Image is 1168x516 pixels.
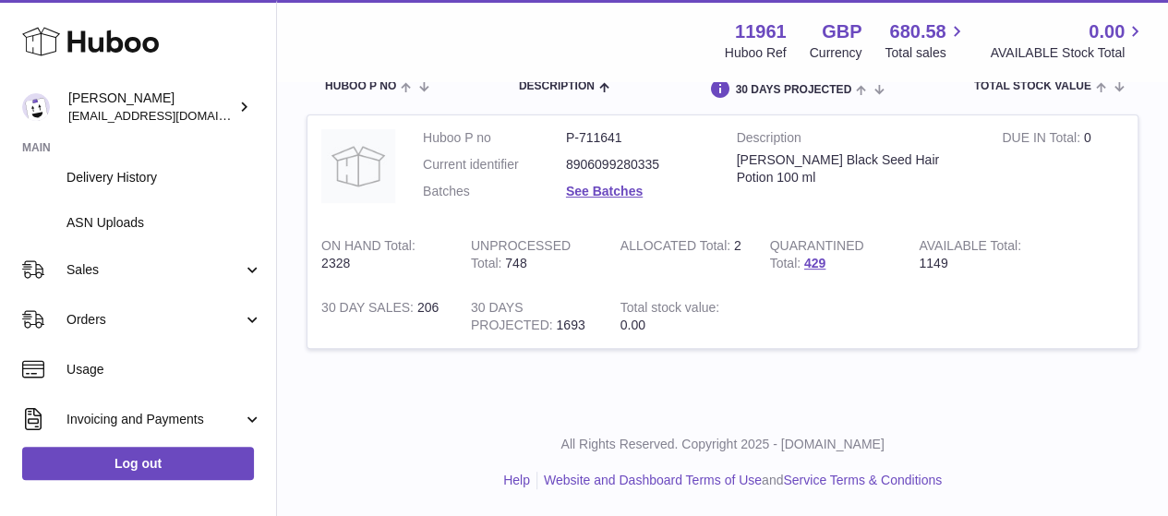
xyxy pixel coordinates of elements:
[307,223,457,286] td: 2328
[620,318,645,332] span: 0.00
[905,223,1054,286] td: 1149
[537,472,942,489] li: and
[737,151,975,186] div: [PERSON_NAME] Black Seed Hair Potion 100 ml
[990,44,1146,62] span: AVAILABLE Stock Total
[804,256,825,270] a: 429
[919,238,1021,258] strong: AVAILABLE Total
[544,473,762,487] a: Website and Dashboard Terms of Use
[321,238,415,258] strong: ON HAND Total
[822,19,861,44] strong: GBP
[503,473,530,487] a: Help
[737,129,975,151] strong: Description
[68,108,271,123] span: [EMAIL_ADDRESS][DOMAIN_NAME]
[321,300,417,319] strong: 30 DAY SALES
[471,238,571,275] strong: UNPROCESSED Total
[735,19,787,44] strong: 11961
[607,223,756,286] td: 2
[66,411,243,428] span: Invoicing and Payments
[66,311,243,329] span: Orders
[566,184,643,198] a: See Batches
[423,183,566,200] dt: Batches
[66,169,262,186] span: Delivery History
[889,19,945,44] span: 680.58
[783,473,942,487] a: Service Terms & Conditions
[769,238,863,275] strong: QUARANTINED Total
[1002,130,1083,150] strong: DUE IN Total
[423,156,566,174] dt: Current identifier
[423,129,566,147] dt: Huboo P no
[725,44,787,62] div: Huboo Ref
[566,129,709,147] dd: P-711641
[457,223,607,286] td: 748
[735,84,851,96] span: 30 DAYS PROJECTED
[810,44,862,62] div: Currency
[66,261,243,279] span: Sales
[307,285,457,348] td: 206
[325,80,396,92] span: Huboo P no
[321,129,395,203] img: product image
[885,44,967,62] span: Total sales
[519,80,595,92] span: Description
[471,300,557,337] strong: 30 DAYS PROJECTED
[66,214,262,232] span: ASN Uploads
[885,19,967,62] a: 680.58 Total sales
[66,361,262,378] span: Usage
[974,80,1091,92] span: Total stock value
[22,447,254,480] a: Log out
[990,19,1146,62] a: 0.00 AVAILABLE Stock Total
[566,156,709,174] dd: 8906099280335
[292,436,1153,453] p: All Rights Reserved. Copyright 2025 - [DOMAIN_NAME]
[988,115,1138,223] td: 0
[1089,19,1125,44] span: 0.00
[457,285,607,348] td: 1693
[620,238,734,258] strong: ALLOCATED Total
[22,93,50,121] img: internalAdmin-11961@internal.huboo.com
[68,90,235,125] div: [PERSON_NAME]
[620,300,719,319] strong: Total stock value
